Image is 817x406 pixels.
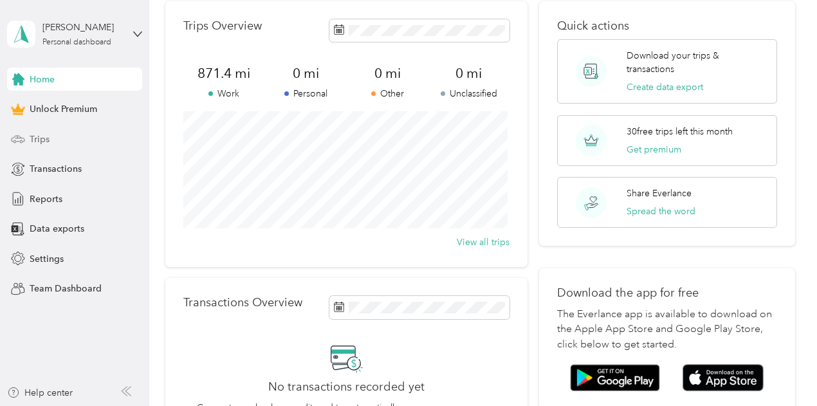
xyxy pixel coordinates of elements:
div: [PERSON_NAME] [42,21,123,34]
span: 0 mi [347,64,428,82]
p: The Everlance app is available to download on the Apple App Store and Google Play Store, click be... [557,307,777,353]
p: Other [347,87,428,100]
span: Data exports [30,222,84,235]
p: Download your trips & transactions [627,49,767,76]
p: Share Everlance [627,187,692,200]
span: 0 mi [265,64,347,82]
p: 30 free trips left this month [627,125,733,138]
span: Reports [30,192,62,206]
div: Personal dashboard [42,39,111,46]
p: Unclassified [428,87,509,100]
button: Spread the word [627,205,695,218]
span: Unlock Premium [30,102,97,116]
p: Download the app for free [557,286,777,300]
button: View all trips [457,235,509,249]
p: Trips Overview [183,19,262,33]
span: Trips [30,133,50,146]
span: 871.4 mi [183,64,265,82]
span: Transactions [30,162,82,176]
h2: No transactions recorded yet [268,380,425,394]
button: Get premium [627,143,681,156]
p: Work [183,87,265,100]
span: Home [30,73,55,86]
span: Settings [30,252,64,266]
img: App store [683,364,764,392]
button: Create data export [627,80,703,94]
span: 0 mi [428,64,509,82]
span: Team Dashboard [30,282,102,295]
iframe: Everlance-gr Chat Button Frame [745,334,817,406]
p: Personal [265,87,347,100]
button: Help center [7,386,73,400]
p: Transactions Overview [183,296,302,309]
p: Quick actions [557,19,777,33]
img: Google play [570,364,660,391]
